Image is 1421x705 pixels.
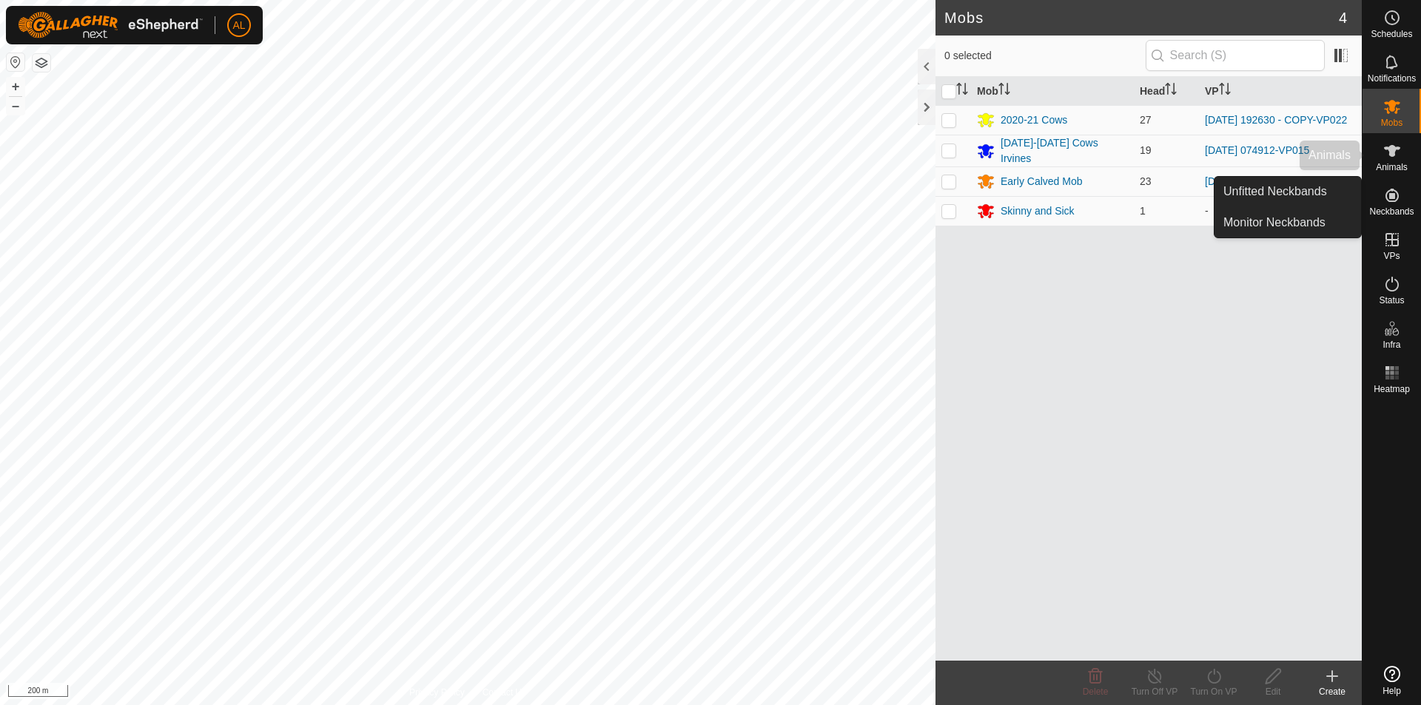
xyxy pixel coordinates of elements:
[1215,208,1361,237] a: Monitor Neckbands
[956,85,968,97] p-sorticon: Activate to sort
[1125,685,1184,698] div: Turn Off VP
[1215,177,1361,206] a: Unfitted Neckbands
[1379,296,1404,305] span: Status
[1001,174,1083,189] div: Early Calved Mob
[1134,77,1199,106] th: Head
[1383,340,1400,349] span: Infra
[971,77,1134,106] th: Mob
[1165,85,1177,97] p-sorticon: Activate to sort
[18,12,203,38] img: Gallagher Logo
[1371,30,1412,38] span: Schedules
[1223,183,1327,200] span: Unfitted Neckbands
[409,686,465,699] a: Privacy Policy
[1205,175,1309,187] a: [DATE] 151328-VP019
[1199,196,1362,226] td: -
[1381,118,1402,127] span: Mobs
[944,9,1339,27] h2: Mobs
[1140,175,1152,187] span: 23
[1146,40,1325,71] input: Search (S)
[1001,112,1067,128] div: 2020-21 Cows
[1363,660,1421,701] a: Help
[1223,214,1326,232] span: Monitor Neckbands
[1368,74,1416,83] span: Notifications
[1376,163,1408,172] span: Animals
[1205,114,1347,126] a: [DATE] 192630 - COPY-VP022
[998,85,1010,97] p-sorticon: Activate to sort
[1184,685,1243,698] div: Turn On VP
[1339,7,1347,29] span: 4
[1140,114,1152,126] span: 27
[33,54,50,72] button: Map Layers
[483,686,526,699] a: Contact Us
[1383,252,1400,260] span: VPs
[1243,685,1303,698] div: Edit
[1374,385,1410,394] span: Heatmap
[7,53,24,71] button: Reset Map
[1303,685,1362,698] div: Create
[7,97,24,115] button: –
[1140,205,1146,217] span: 1
[1083,687,1109,697] span: Delete
[1369,207,1414,216] span: Neckbands
[1001,135,1128,166] div: [DATE]-[DATE] Cows Irvines
[1140,144,1152,156] span: 19
[1383,687,1401,695] span: Help
[1205,144,1309,156] a: [DATE] 074912-VP015
[232,18,245,33] span: AL
[7,78,24,95] button: +
[1219,85,1231,97] p-sorticon: Activate to sort
[944,48,1146,64] span: 0 selected
[1001,203,1075,219] div: Skinny and Sick
[1199,77,1362,106] th: VP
